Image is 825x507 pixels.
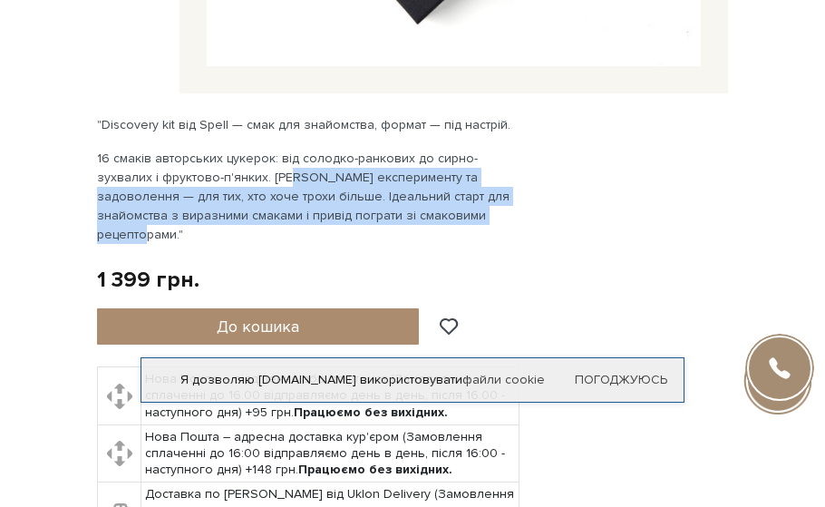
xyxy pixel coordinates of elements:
[97,149,522,244] p: 16 смаків авторських цукерок: від солодко-ранкових до сирно-зухвалих і фруктово-п'янких. [PERSON_...
[217,317,299,336] span: До кошика
[575,372,667,388] a: Погоджуюсь
[141,424,519,483] td: Нова Пошта – адресна доставка кур'єром (Замовлення сплаченні до 16:00 відправляємо день в день, п...
[141,372,684,388] div: Я дозволяю [DOMAIN_NAME] використовувати
[298,462,452,477] b: Працюємо без вихідних.
[462,372,545,387] a: файли cookie
[97,115,522,134] p: "Discovery kit від Spell — смак для знайомства, формат — під настрій.
[294,405,448,420] b: Працюємо без вихідних.
[97,266,199,294] div: 1 399 грн.
[97,308,419,345] button: До кошика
